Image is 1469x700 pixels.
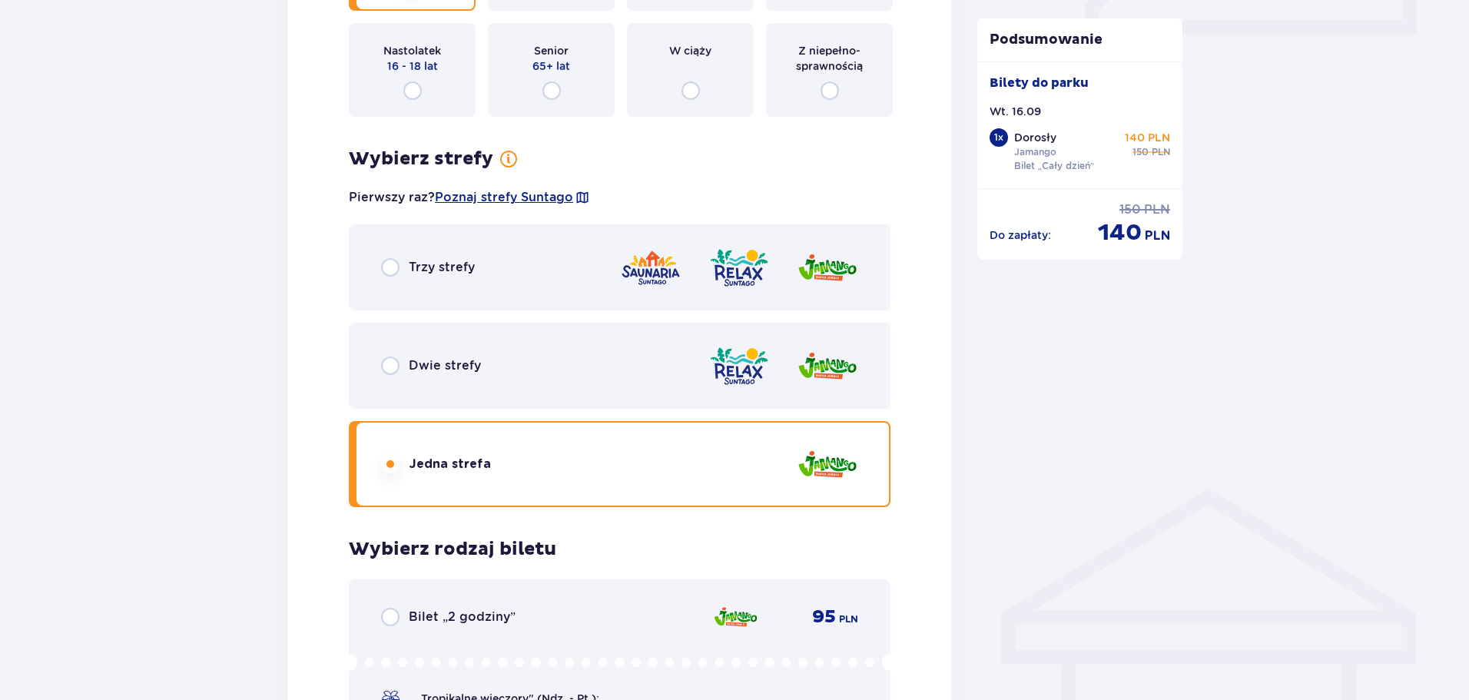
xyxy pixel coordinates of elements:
[797,246,858,290] img: zone logo
[387,58,438,74] p: 16 - 18 lat
[1014,145,1056,159] p: Jamango
[990,128,1008,147] div: 1 x
[349,189,590,206] p: Pierwszy raz?
[708,344,770,388] img: zone logo
[409,456,491,473] p: Jedna strefa
[797,344,858,388] img: zone logo
[349,148,493,171] p: Wybierz strefy
[1014,130,1056,145] p: Dorosły
[435,189,573,206] a: Poznaj strefy Suntago
[1098,218,1142,247] p: 140
[797,443,858,486] img: zone logo
[1132,145,1149,159] p: 150
[708,246,770,290] img: zone logo
[534,43,569,58] p: Senior
[1119,201,1141,218] p: 150
[669,43,711,58] p: W ciąży
[383,43,441,58] p: Nastolatek
[990,227,1051,243] p: Do zapłaty :
[620,246,681,290] img: zone logo
[349,538,556,561] p: Wybierz rodzaj biletu
[532,58,570,74] p: 65+ lat
[409,357,481,374] p: Dwie strefy
[1152,145,1170,159] p: PLN
[1125,130,1170,145] p: 140 PLN
[1014,159,1095,173] p: Bilet „Cały dzień”
[1144,201,1170,218] p: PLN
[713,601,758,633] img: zone logo
[1145,227,1170,244] p: PLN
[409,609,516,625] p: Bilet „2 godziny”
[977,31,1183,49] p: Podsumowanie
[839,612,858,626] p: PLN
[990,75,1089,91] p: Bilety do parku
[812,605,836,629] p: 95
[409,259,475,276] p: Trzy strefy
[990,104,1041,119] p: Wt. 16.09
[780,43,879,74] p: Z niepełno­sprawnością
